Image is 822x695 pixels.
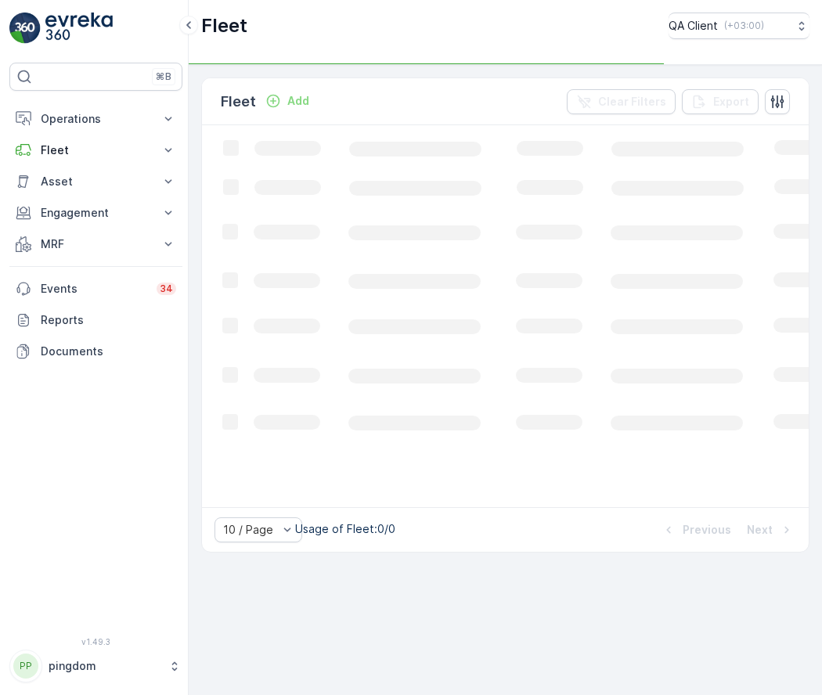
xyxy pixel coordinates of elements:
[45,13,113,44] img: logo_light-DOdMpM7g.png
[682,89,759,114] button: Export
[295,521,395,537] p: Usage of Fleet : 0/0
[49,658,160,674] p: pingdom
[567,89,676,114] button: Clear Filters
[41,344,176,359] p: Documents
[9,103,182,135] button: Operations
[41,174,151,189] p: Asset
[659,520,733,539] button: Previous
[160,283,173,295] p: 34
[724,20,764,32] p: ( +03:00 )
[41,142,151,158] p: Fleet
[9,637,182,646] span: v 1.49.3
[41,281,147,297] p: Events
[9,273,182,304] a: Events34
[745,520,796,539] button: Next
[9,135,182,166] button: Fleet
[9,166,182,197] button: Asset
[713,94,749,110] p: Export
[669,13,809,39] button: QA Client(+03:00)
[41,205,151,221] p: Engagement
[9,229,182,260] button: MRF
[41,236,151,252] p: MRF
[156,70,171,83] p: ⌘B
[9,13,41,44] img: logo
[598,94,666,110] p: Clear Filters
[9,650,182,682] button: PPpingdom
[41,312,176,328] p: Reports
[9,197,182,229] button: Engagement
[669,18,718,34] p: QA Client
[201,13,247,38] p: Fleet
[747,522,773,538] p: Next
[9,336,182,367] a: Documents
[259,92,315,110] button: Add
[221,91,256,113] p: Fleet
[683,522,731,538] p: Previous
[13,654,38,679] div: PP
[287,93,309,109] p: Add
[9,304,182,336] a: Reports
[41,111,151,127] p: Operations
